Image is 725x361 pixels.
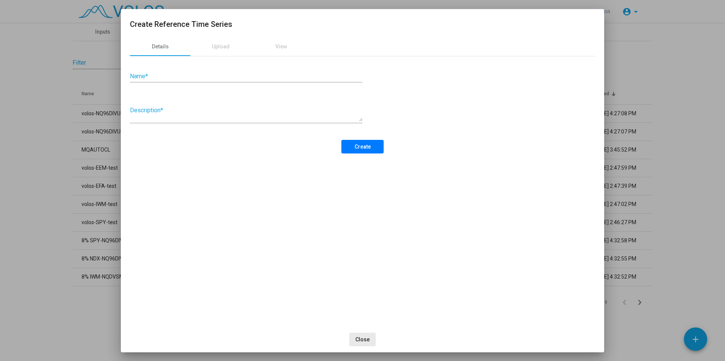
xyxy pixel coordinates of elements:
div: Upload [212,43,230,51]
span: Create [355,144,371,150]
h2: Create Reference Time Series [130,18,595,30]
button: Close [349,333,376,346]
div: View [275,43,287,51]
button: Create [341,140,384,153]
div: Details [152,43,169,51]
span: Close [355,336,370,342]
